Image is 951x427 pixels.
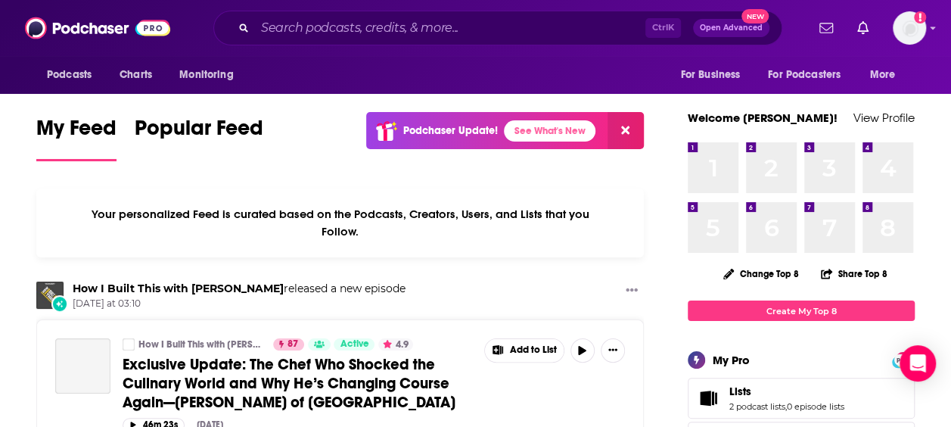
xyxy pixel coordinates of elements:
input: Search podcasts, credits, & more... [255,16,645,40]
img: Podchaser - Follow, Share and Rate Podcasts [25,14,170,42]
button: Show profile menu [893,11,926,45]
a: Create My Top 8 [688,301,915,321]
button: 4.9 [378,338,413,351]
div: My Pro [713,353,750,367]
a: View Profile [853,111,915,125]
a: Lists [693,388,723,409]
a: Exclusive Update: The Chef Who Shocked the Culinary World and Why He’s Changing Course Again—[PER... [123,355,474,412]
button: open menu [758,61,862,89]
a: Lists [729,385,844,398]
span: Add to List [509,344,556,356]
a: Show notifications dropdown [851,15,875,41]
span: Popular Feed [135,115,263,150]
a: How I Built This with Guy Raz [73,282,284,295]
button: Share Top 8 [820,259,888,288]
span: More [870,64,896,86]
button: Show More Button [601,338,625,363]
a: 2 podcast lists [729,401,785,412]
span: , [785,401,787,412]
a: How I Built This with Guy Raz [123,338,135,351]
a: Charts [110,61,161,89]
button: Show More Button [620,282,644,301]
button: open menu [859,61,915,89]
span: Active [340,337,368,352]
a: See What's New [504,120,595,142]
a: PRO [894,354,912,365]
button: open menu [670,61,759,89]
h3: released a new episode [73,282,406,296]
span: Exclusive Update: The Chef Who Shocked the Culinary World and Why He’s Changing Course Again—[PER... [123,355,455,412]
a: Welcome [PERSON_NAME]! [688,111,838,125]
button: open menu [36,61,111,89]
div: Search podcasts, credits, & more... [213,11,782,45]
a: Active [334,338,374,351]
button: Change Top 8 [714,264,808,283]
span: Ctrl K [645,18,681,38]
span: [DATE] at 03:10 [73,298,406,310]
button: Show More Button [485,339,564,362]
a: Show notifications dropdown [813,15,839,41]
span: Logged in as BerkMarc [893,11,926,45]
svg: Add a profile image [914,11,926,23]
a: Popular Feed [135,115,263,161]
a: 0 episode lists [787,401,844,412]
span: Charts [120,64,152,86]
img: How I Built This with Guy Raz [36,282,64,309]
span: For Podcasters [768,64,841,86]
p: Podchaser Update! [403,124,498,137]
a: Exclusive Update: The Chef Who Shocked the Culinary World and Why He’s Changing Course Again—Dani... [55,338,110,394]
div: Open Intercom Messenger [900,345,936,382]
div: Your personalized Feed is curated based on the Podcasts, Creators, Users, and Lists that you Follow. [36,189,644,257]
span: PRO [894,354,912,366]
span: Lists [729,385,751,398]
button: open menu [169,61,253,89]
span: Lists [688,378,915,419]
img: User Profile [893,11,926,45]
button: Open AdvancedNew [693,19,769,37]
span: 87 [287,337,298,352]
span: Open Advanced [700,24,763,32]
span: For Business [680,64,740,86]
span: Podcasts [47,64,92,86]
a: My Feed [36,115,117,161]
span: Monitoring [179,64,233,86]
a: 87 [273,338,304,351]
span: New [741,9,769,23]
div: New Episode [51,295,68,312]
span: My Feed [36,115,117,150]
a: How I Built This with [PERSON_NAME] [138,338,263,351]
